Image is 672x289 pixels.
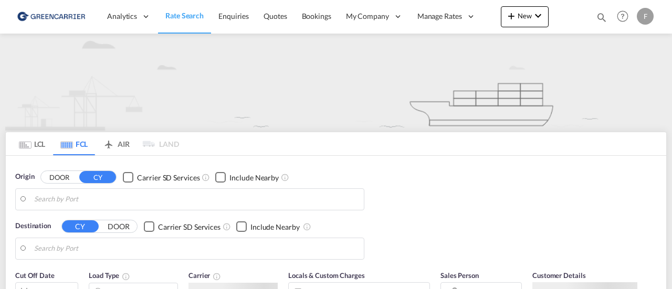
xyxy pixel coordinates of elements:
[53,132,95,155] md-tab-item: FCL
[95,132,137,155] md-tab-item: AIR
[16,5,87,28] img: 609dfd708afe11efa14177256b0082fb.png
[250,222,300,232] div: Include Nearby
[281,173,289,181] md-icon: Unchecked: Ignores neighbouring ports when fetching rates.Checked : Includes neighbouring ports w...
[303,222,311,231] md-icon: Unchecked: Ignores neighbouring ports when fetching rates.Checked : Includes neighbouring ports w...
[596,12,607,27] div: icon-magnify
[229,173,279,183] div: Include Nearby
[100,220,137,232] button: DOOR
[215,172,279,183] md-checkbox: Checkbox No Ink
[158,222,220,232] div: Carrier SD Services
[532,9,544,22] md-icon: icon-chevron-down
[213,272,221,281] md-icon: The selected Trucker/Carrierwill be displayed in the rate results If the rates are from another f...
[302,12,331,20] span: Bookings
[165,11,204,20] span: Rate Search
[15,221,51,231] span: Destination
[79,171,116,183] button: CY
[15,172,34,182] span: Origin
[188,271,221,280] span: Carrier
[417,11,462,22] span: Manage Rates
[144,221,220,232] md-checkbox: Checkbox No Ink
[137,173,199,183] div: Carrier SD Services
[218,12,249,20] span: Enquiries
[637,8,654,25] div: F
[614,7,637,26] div: Help
[41,171,78,183] button: DOOR
[264,12,287,20] span: Quotes
[596,12,607,23] md-icon: icon-magnify
[11,132,179,155] md-pagination-wrapper: Use the left and right arrow keys to navigate between tabs
[532,271,585,280] span: Customer Details
[288,271,365,280] span: Locals & Custom Charges
[107,11,137,22] span: Analytics
[505,12,544,20] span: New
[5,34,667,131] img: new-FCL.png
[11,132,53,155] md-tab-item: LCL
[123,172,199,183] md-checkbox: Checkbox No Ink
[62,220,99,232] button: CY
[202,173,210,181] md-icon: Unchecked: Search for CY (Container Yard) services for all selected carriers.Checked : Search for...
[346,11,389,22] span: My Company
[89,271,130,280] span: Load Type
[614,7,632,25] span: Help
[223,222,231,231] md-icon: Unchecked: Search for CY (Container Yard) services for all selected carriers.Checked : Search for...
[236,221,300,232] md-checkbox: Checkbox No Ink
[440,271,479,280] span: Sales Person
[505,9,518,22] md-icon: icon-plus 400-fg
[34,191,359,207] input: Search by Port
[102,138,115,146] md-icon: icon-airplane
[122,272,130,281] md-icon: icon-information-outline
[34,241,359,256] input: Search by Port
[15,271,55,280] span: Cut Off Date
[501,6,549,27] button: icon-plus 400-fgNewicon-chevron-down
